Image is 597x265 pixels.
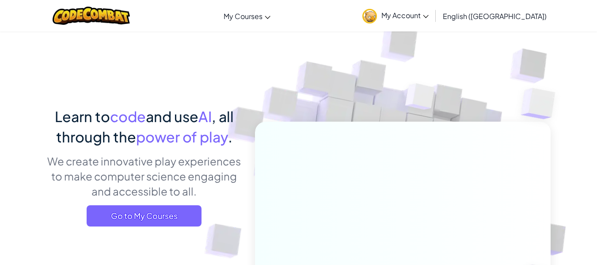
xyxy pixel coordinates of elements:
span: AI [198,108,212,125]
img: Overlap cubes [503,66,580,141]
span: My Account [381,11,429,20]
p: We create innovative play experiences to make computer science engaging and accessible to all. [47,154,242,199]
span: English ([GEOGRAPHIC_DATA]) [443,12,547,21]
span: . [228,128,232,146]
img: CodeCombat logo [53,7,130,25]
img: avatar [362,9,377,23]
span: Learn to [55,108,110,125]
a: My Account [358,2,433,30]
a: English ([GEOGRAPHIC_DATA]) [438,4,551,28]
span: power of play [136,128,228,146]
img: Overlap cubes [388,66,452,132]
span: and use [146,108,198,125]
span: My Courses [224,12,262,21]
span: code [110,108,146,125]
a: My Courses [219,4,275,28]
a: Go to My Courses [87,205,202,227]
